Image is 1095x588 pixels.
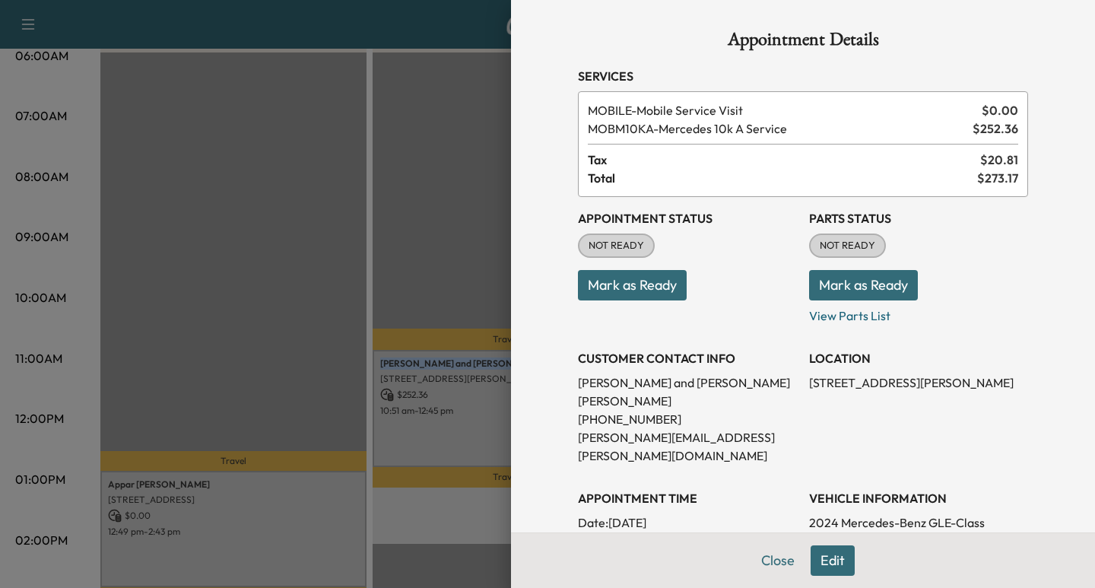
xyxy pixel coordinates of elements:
[809,373,1028,392] p: [STREET_ADDRESS][PERSON_NAME]
[578,532,797,550] p: Arrival Window:
[588,101,976,119] span: Mobile Service Visit
[578,410,797,428] p: [PHONE_NUMBER]
[809,270,918,300] button: Mark as Ready
[977,169,1018,187] span: $ 273.17
[578,30,1028,55] h1: Appointment Details
[809,513,1028,532] p: 2024 Mercedes-Benz GLE-Class
[811,238,884,253] span: NOT READY
[588,119,966,138] span: Mercedes 10k A Service
[751,545,805,576] button: Close
[578,489,797,507] h3: APPOINTMENT TIME
[578,349,797,367] h3: CUSTOMER CONTACT INFO
[809,209,1028,227] h3: Parts Status
[811,545,855,576] button: Edit
[578,373,797,410] p: [PERSON_NAME] and [PERSON_NAME] [PERSON_NAME]
[578,209,797,227] h3: Appointment Status
[588,151,980,169] span: Tax
[578,270,687,300] button: Mark as Ready
[973,119,1018,138] span: $ 252.36
[578,67,1028,85] h3: Services
[669,532,777,550] span: 8:00 AM - 12:00 PM
[809,532,1028,550] p: [US_VEHICLE_IDENTIFICATION_NUMBER]
[809,489,1028,507] h3: VEHICLE INFORMATION
[809,349,1028,367] h3: LOCATION
[980,151,1018,169] span: $ 20.81
[578,513,797,532] p: Date: [DATE]
[982,101,1018,119] span: $ 0.00
[579,238,653,253] span: NOT READY
[809,300,1028,325] p: View Parts List
[588,169,977,187] span: Total
[578,428,797,465] p: [PERSON_NAME][EMAIL_ADDRESS][PERSON_NAME][DOMAIN_NAME]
